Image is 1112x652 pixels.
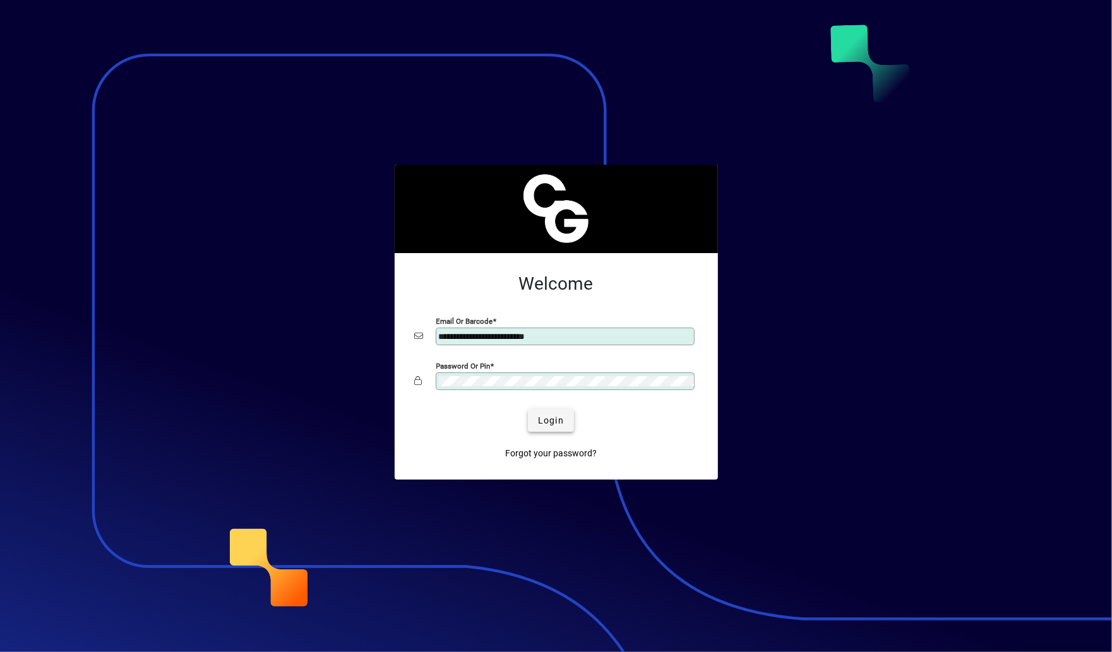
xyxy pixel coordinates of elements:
mat-label: Email or Barcode [436,317,493,326]
span: Login [538,414,564,427]
mat-label: Password or Pin [436,362,491,370]
a: Forgot your password? [500,442,602,465]
button: Login [528,409,574,432]
h2: Welcome [415,273,698,295]
span: Forgot your password? [505,447,597,460]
